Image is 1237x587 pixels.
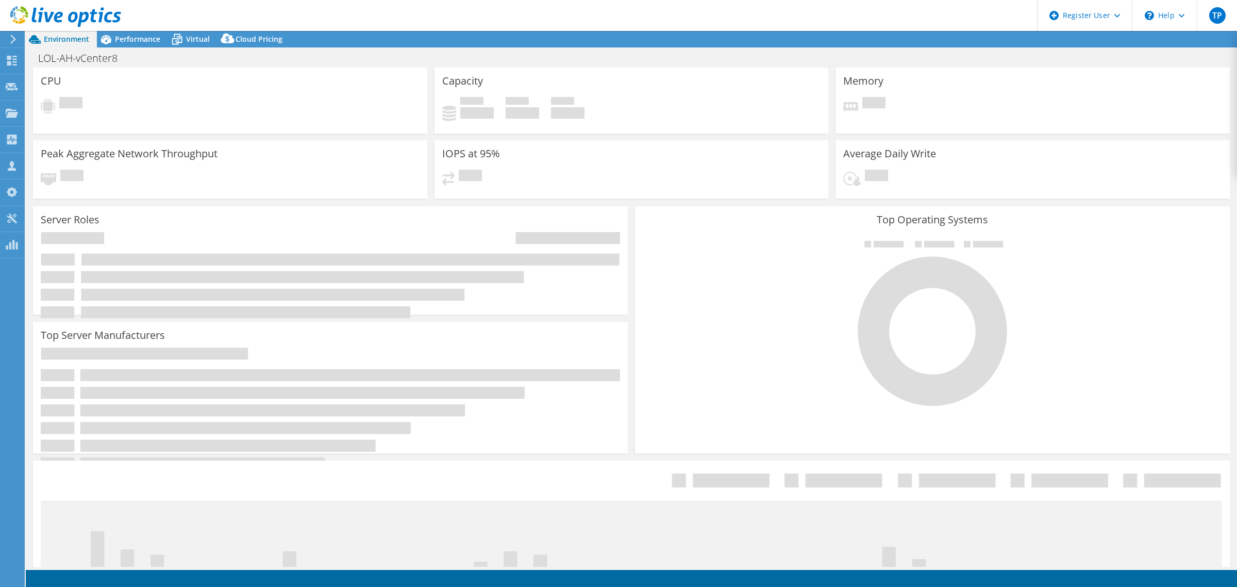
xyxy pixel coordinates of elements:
span: Virtual [186,34,210,44]
span: Total [551,97,574,107]
h3: IOPS at 95% [442,148,500,159]
span: Pending [60,170,83,184]
h3: Memory [843,75,883,87]
span: Used [460,97,483,107]
h3: Top Server Manufacturers [41,330,165,341]
h3: Server Roles [41,214,99,225]
span: Pending [862,97,885,111]
span: Pending [459,170,482,184]
h4: 0 GiB [551,107,584,119]
span: Environment [44,34,89,44]
span: TP [1209,7,1226,24]
h3: Peak Aggregate Network Throughput [41,148,218,159]
svg: \n [1145,11,1154,20]
h3: CPU [41,75,61,87]
span: Pending [59,97,82,111]
h4: 0 GiB [506,107,539,119]
h3: Capacity [442,75,483,87]
span: Cloud Pricing [236,34,282,44]
h3: Average Daily Write [843,148,936,159]
h3: Top Operating Systems [643,214,1222,225]
h1: LOL-AH-vCenter8 [34,53,133,64]
span: Performance [115,34,160,44]
span: Free [506,97,529,107]
h4: 0 GiB [460,107,494,119]
span: Pending [865,170,888,184]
